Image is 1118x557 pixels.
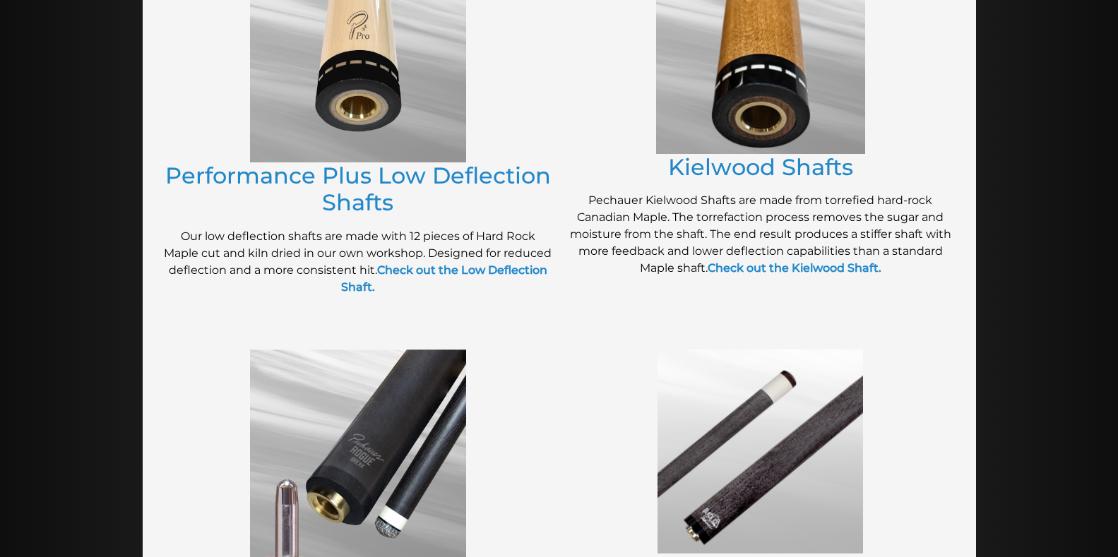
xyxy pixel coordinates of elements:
a: Kielwood Shafts [668,153,853,181]
p: Our low deflection shafts are made with 12 pieces of Hard Rock Maple cut and kiln dried in our ow... [164,228,552,296]
a: Check out the Kielwood Shaft. [708,261,881,275]
a: Performance Plus Low Deflection Shafts [165,162,551,216]
a: Check out the Low Deflection Shaft. [341,263,547,294]
p: Pechauer Kielwood Shafts are made from torrefied hard-rock Canadian Maple. The torrefaction proce... [566,192,955,277]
